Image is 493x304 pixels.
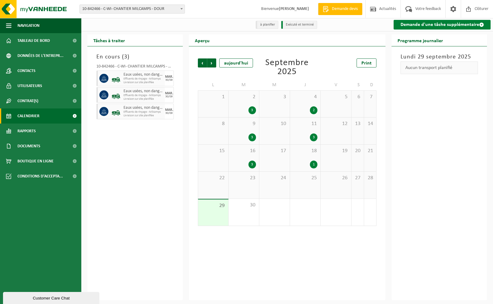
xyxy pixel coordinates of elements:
[123,81,163,84] span: Livraison sur site planifiée
[207,58,216,67] span: Suivant
[293,175,317,181] span: 25
[17,169,63,184] span: Conditions d'accepta...
[165,112,173,115] div: 30/09
[330,6,359,12] span: Demande devis
[324,94,348,100] span: 5
[165,108,173,112] div: MAR.
[310,106,317,114] div: 2
[293,121,317,127] span: 11
[290,80,321,90] td: J
[367,175,373,181] span: 28
[165,95,173,98] div: 30/09
[17,48,64,63] span: Données de l'entrepr...
[123,77,163,81] span: Effluents de rinçage - Milcamps
[123,110,163,114] span: Effluents de rinçage - Milcamps
[310,133,317,141] div: 3
[198,80,229,90] td: L
[281,21,317,29] li: Exécuté et terminé
[111,107,120,116] img: BL-LQ-LV
[198,58,207,67] span: Précédent
[111,74,120,83] img: BL-LQ-LV
[262,94,287,100] span: 3
[80,5,185,13] span: 10-842466 - C-WI- CHANTIER MILCAMPS - DOUR
[165,79,173,82] div: 30/09
[80,5,185,14] span: 10-842466 - C-WI- CHANTIER MILCAMPS - DOUR
[232,175,256,181] span: 23
[256,58,318,77] div: Septembre 2025
[165,75,173,79] div: MAR.
[17,108,39,124] span: Calendrier
[123,94,163,97] span: Effluents de rinçage - Milcamps
[232,202,256,208] span: 30
[279,7,309,11] strong: [PERSON_NAME]
[256,21,278,29] li: à planifier
[392,34,449,46] h2: Programme journalier
[201,202,225,209] span: 29
[232,121,256,127] span: 9
[262,148,287,154] span: 17
[401,52,478,61] h3: Lundi 29 septembre 2025
[357,58,376,67] a: Print
[111,90,120,99] img: BL-LQ-LV
[17,33,50,48] span: Tableau de bord
[17,93,38,108] span: Contrat(s)
[123,97,163,101] span: Livraison sur site planifiée
[259,80,290,90] td: M
[17,78,42,93] span: Utilisateurs
[201,148,225,154] span: 15
[401,61,478,74] div: Aucun transport planifié
[123,89,163,94] span: Eaux usées, non dangereux
[124,54,127,60] span: 3
[310,161,317,168] div: 1
[324,148,348,154] span: 19
[123,114,163,118] span: Livraison sur site planifiée
[165,92,173,95] div: MAR.
[262,175,287,181] span: 24
[324,121,348,127] span: 12
[96,52,174,61] h3: En cours ( )
[354,121,361,127] span: 13
[17,124,36,139] span: Rapports
[219,58,253,67] div: aujourd'hui
[367,121,373,127] span: 14
[17,18,39,33] span: Navigation
[367,94,373,100] span: 7
[321,80,351,90] td: V
[354,175,361,181] span: 27
[318,3,362,15] a: Demande devis
[232,148,256,154] span: 16
[189,34,216,46] h2: Aperçu
[201,175,225,181] span: 22
[201,94,225,100] span: 1
[96,64,174,71] div: 10-842466 - C-WI- CHANTIER MILCAMPS - DOUR
[351,80,364,90] td: S
[201,121,225,127] span: 8
[293,94,317,100] span: 4
[354,148,361,154] span: 20
[17,139,40,154] span: Documents
[17,63,36,78] span: Contacts
[262,121,287,127] span: 10
[361,61,372,66] span: Print
[354,94,361,100] span: 6
[364,80,377,90] td: D
[87,34,131,46] h2: Tâches à traiter
[394,20,491,30] a: Demande d'une tâche supplémentaire
[248,106,256,114] div: 3
[3,291,101,304] iframe: chat widget
[123,105,163,110] span: Eaux usées, non dangereux
[248,161,256,168] div: 3
[17,154,54,169] span: Boutique en ligne
[293,148,317,154] span: 18
[248,133,256,141] div: 3
[123,72,163,77] span: Eaux usées, non dangereux
[229,80,259,90] td: M
[232,94,256,100] span: 2
[324,175,348,181] span: 26
[367,148,373,154] span: 21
